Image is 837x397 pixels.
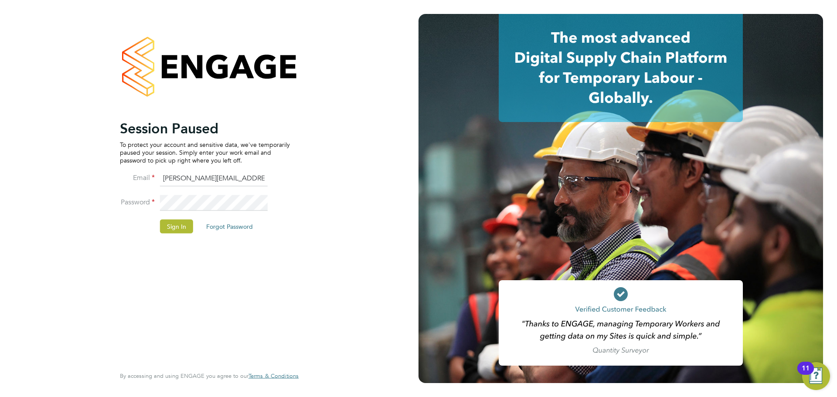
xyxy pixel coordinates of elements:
button: Forgot Password [199,219,260,233]
a: Terms & Conditions [248,373,299,380]
h2: Session Paused [120,119,290,137]
button: Sign In [160,219,193,233]
label: Email [120,173,155,182]
p: To protect your account and sensitive data, we've temporarily paused your session. Simply enter y... [120,140,290,164]
button: Open Resource Center, 11 new notifications [802,362,830,390]
input: Enter your work email... [160,171,268,187]
label: Password [120,197,155,207]
div: 11 [802,368,810,380]
span: Terms & Conditions [248,372,299,380]
span: By accessing and using ENGAGE you agree to our [120,372,299,380]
